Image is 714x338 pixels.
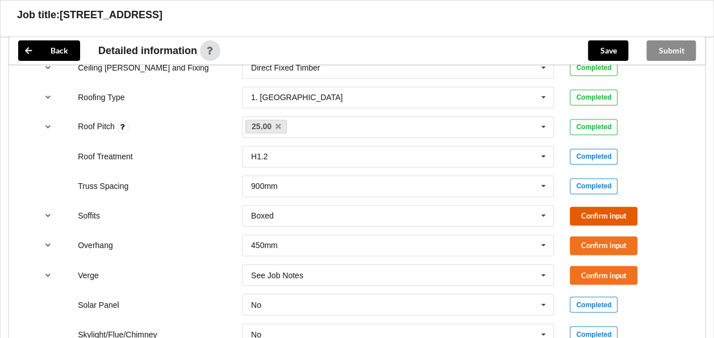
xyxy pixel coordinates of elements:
[37,235,59,255] button: reference-toggle
[570,119,617,135] div: Completed
[78,270,99,279] label: Verge
[245,119,287,133] a: 25.00
[60,9,162,22] h3: [STREET_ADDRESS]
[37,265,59,285] button: reference-toggle
[18,40,80,61] button: Back
[251,182,278,190] div: 900mm
[78,63,208,72] label: Ceiling [PERSON_NAME] and Fixing
[17,9,60,22] h3: Job title:
[570,236,637,255] button: Confirm input
[251,93,343,101] div: 1. [GEOGRAPHIC_DATA]
[98,46,197,56] span: Detailed information
[37,57,59,78] button: reference-toggle
[78,182,128,191] label: Truss Spacing
[570,178,617,194] div: Completed
[78,300,119,309] label: Solar Panel
[37,87,59,108] button: reference-toggle
[570,266,637,285] button: Confirm input
[251,300,261,308] div: No
[251,152,268,160] div: H1.2
[78,122,116,131] label: Roof Pitch
[251,330,261,338] div: No
[251,64,320,72] div: Direct Fixed Timber
[588,40,628,61] button: Save
[570,60,617,76] div: Completed
[78,211,100,220] label: Soffits
[251,212,274,220] div: Boxed
[570,89,617,105] div: Completed
[251,271,303,279] div: See Job Notes
[37,117,59,137] button: reference-toggle
[251,241,278,249] div: 450mm
[78,93,124,102] label: Roofing Type
[570,296,617,312] div: Completed
[78,152,133,161] label: Roof Treatment
[570,207,637,225] button: Confirm input
[570,149,617,164] div: Completed
[37,205,59,226] button: reference-toggle
[78,241,112,250] label: Overhang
